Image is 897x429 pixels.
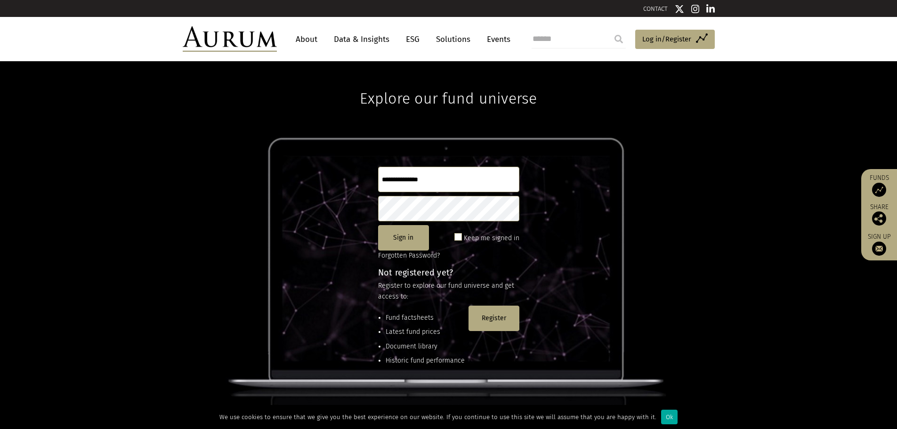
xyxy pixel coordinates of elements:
a: Log in/Register [635,30,715,49]
li: Latest fund prices [386,327,465,337]
button: Sign in [378,225,429,251]
h4: Not registered yet? [378,268,519,277]
a: About [291,31,322,48]
a: Solutions [431,31,475,48]
span: Log in/Register [642,33,691,45]
li: Historic fund performance [386,356,465,366]
img: Twitter icon [675,4,684,14]
li: Fund factsheets [386,313,465,323]
a: Data & Insights [329,31,394,48]
p: Register to explore our fund universe and get access to: [378,281,519,302]
label: Keep me signed in [464,233,519,244]
img: Sign up to our newsletter [872,242,886,256]
div: Share [866,204,892,226]
h1: Explore our fund universe [360,61,537,107]
a: Forgotten Password? [378,251,440,259]
a: Sign up [866,233,892,256]
img: Linkedin icon [706,4,715,14]
img: Share this post [872,211,886,226]
input: Submit [609,30,628,49]
div: Ok [661,410,678,424]
button: Register [469,306,519,331]
a: ESG [401,31,424,48]
img: Instagram icon [691,4,700,14]
a: CONTACT [643,5,668,12]
li: Document library [386,341,465,352]
a: Events [482,31,510,48]
a: Funds [866,174,892,197]
img: Aurum [183,26,277,52]
img: Access Funds [872,183,886,197]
